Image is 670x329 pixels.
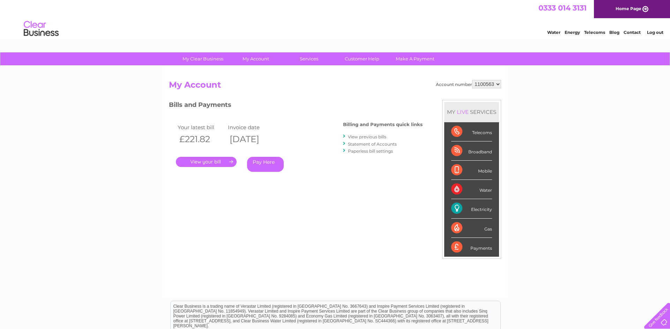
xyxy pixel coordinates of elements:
[333,52,391,65] a: Customer Help
[584,30,605,35] a: Telecoms
[171,4,500,34] div: Clear Business is a trading name of Verastar Limited (registered in [GEOGRAPHIC_DATA] No. 3667643...
[176,157,237,167] a: .
[227,52,285,65] a: My Account
[647,30,663,35] a: Log out
[174,52,232,65] a: My Clear Business
[451,122,492,141] div: Telecoms
[451,219,492,238] div: Gas
[538,3,587,12] a: 0333 014 3131
[624,30,641,35] a: Contact
[451,161,492,180] div: Mobile
[348,134,386,139] a: View previous bills
[451,180,492,199] div: Water
[280,52,338,65] a: Services
[451,199,492,218] div: Electricity
[451,238,492,257] div: Payments
[348,141,397,147] a: Statement of Accounts
[343,122,423,127] h4: Billing and Payments quick links
[176,132,226,146] th: £221.82
[565,30,580,35] a: Energy
[226,132,276,146] th: [DATE]
[386,52,444,65] a: Make A Payment
[169,80,501,93] h2: My Account
[247,157,284,172] a: Pay Here
[226,123,276,132] td: Invoice date
[444,102,499,122] div: MY SERVICES
[547,30,560,35] a: Water
[436,80,501,88] div: Account number
[23,18,59,39] img: logo.png
[176,123,226,132] td: Your latest bill
[455,109,470,115] div: LIVE
[169,100,423,112] h3: Bills and Payments
[451,141,492,161] div: Broadband
[609,30,619,35] a: Blog
[348,148,393,154] a: Paperless bill settings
